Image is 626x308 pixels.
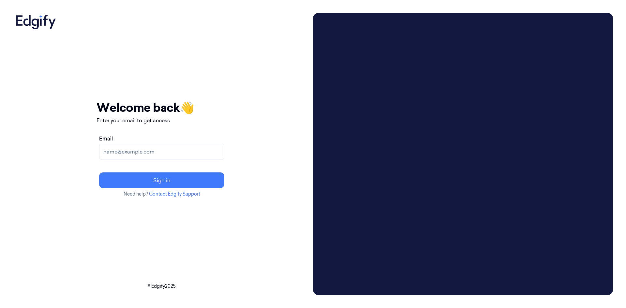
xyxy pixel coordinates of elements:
p: Enter your email to get access [97,116,227,124]
a: Contact Edgify Support [149,191,200,197]
input: name@example.com [99,144,224,159]
button: Sign in [99,172,224,188]
p: © Edgify 2025 [13,283,310,290]
p: Need help? [97,191,227,198]
label: Email [99,135,113,142]
h1: Welcome back 👋 [97,99,227,116]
